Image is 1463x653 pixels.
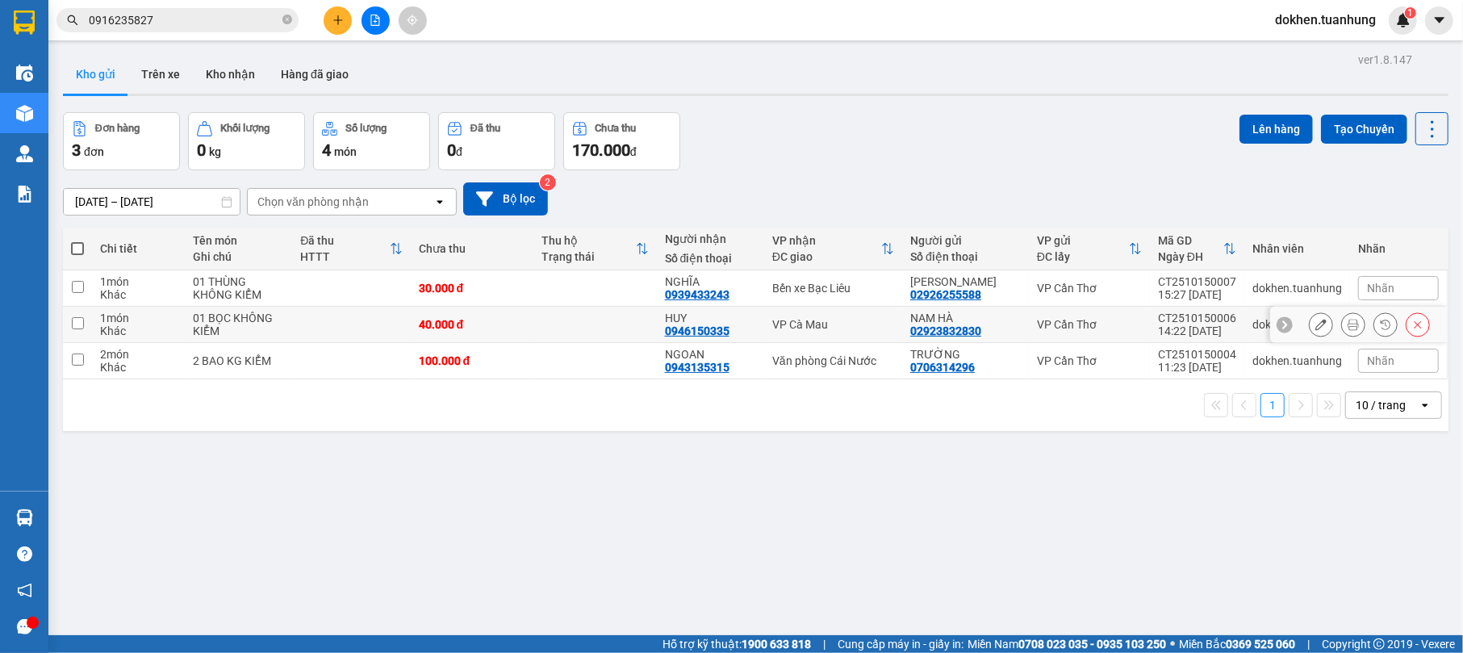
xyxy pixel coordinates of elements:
div: Trạng thái [541,250,635,263]
img: icon-new-feature [1396,13,1411,27]
div: 01 THÙNG KHÔNG KIỂM [193,275,285,301]
sup: 2 [540,174,556,190]
div: Bến xe Bạc Liêu [772,282,894,295]
div: Chưa thu [419,242,525,255]
span: đơn [84,145,104,158]
div: CT2510150004 [1158,348,1236,361]
button: file-add [362,6,390,35]
span: Miền Nam [968,635,1166,653]
div: VP Cần Thơ [1037,282,1142,295]
span: món [334,145,357,158]
div: 100.000 đ [419,354,525,367]
div: 1 món [100,275,177,288]
button: Lên hàng [1239,115,1313,144]
button: plus [324,6,352,35]
img: solution-icon [16,186,33,203]
div: 02926255588 [910,288,981,301]
button: caret-down [1425,6,1453,35]
img: logo-vxr [14,10,35,35]
div: Khối lượng [220,123,270,134]
div: Ngày ĐH [1158,250,1223,263]
div: TRƯỜNG [910,348,1021,361]
div: 10 / trang [1356,397,1406,413]
div: VP Cần Thơ [1037,318,1142,331]
div: ĐC lấy [1037,250,1129,263]
span: Nhãn [1367,282,1394,295]
div: Người gửi [910,234,1021,247]
th: Toggle SortBy [1029,228,1150,270]
div: Mã GD [1158,234,1223,247]
div: NGOAN [665,348,756,361]
strong: 1900 633 818 [742,638,811,651]
div: dokhen.tuanhung [1252,354,1342,367]
div: NAM HÀ [910,312,1021,324]
img: warehouse-icon [16,145,33,162]
div: Chọn văn phòng nhận [257,194,369,210]
div: 15:27 [DATE] [1158,288,1236,301]
div: Khác [100,288,177,301]
span: đ [456,145,462,158]
div: Số lượng [345,123,387,134]
button: Chưa thu170.000đ [563,112,680,170]
strong: 0369 525 060 [1226,638,1295,651]
b: GỬI : VP Cần Thơ [7,101,179,128]
button: Đã thu0đ [438,112,555,170]
div: 2 BAO KG KIỂM [193,354,285,367]
div: dokhen.tuanhung [1252,318,1342,331]
button: aim [399,6,427,35]
span: copyright [1373,638,1385,650]
sup: 1 [1405,7,1416,19]
span: ⚪️ [1170,641,1175,647]
div: 0943135315 [665,361,729,374]
div: 0706314296 [910,361,975,374]
span: close-circle [282,13,292,28]
div: Thu hộ [541,234,635,247]
span: 0 [197,140,206,160]
div: Đã thu [300,234,389,247]
input: Select a date range. [64,189,240,215]
div: Tên món [193,234,285,247]
span: close-circle [282,15,292,24]
span: file-add [370,15,381,26]
li: 02839.63.63.63 [7,56,307,76]
span: dokhen.tuanhung [1262,10,1389,30]
th: Toggle SortBy [1150,228,1244,270]
button: Số lượng4món [313,112,430,170]
th: Toggle SortBy [533,228,656,270]
div: 1 món [100,312,177,324]
span: 3 [72,140,81,160]
div: 40.000 đ [419,318,525,331]
div: Đã thu [470,123,500,134]
div: Ghi chú [193,250,285,263]
button: 1 [1260,393,1285,417]
input: Tìm tên, số ĐT hoặc mã đơn [89,11,279,29]
span: notification [17,583,32,598]
span: message [17,619,32,634]
div: VP nhận [772,234,881,247]
div: Nhân viên [1252,242,1342,255]
span: đ [630,145,637,158]
button: Tạo Chuyến [1321,115,1407,144]
span: aim [407,15,418,26]
button: Kho nhận [193,55,268,94]
span: search [67,15,78,26]
div: 30.000 đ [419,282,525,295]
span: | [823,635,826,653]
span: kg [209,145,221,158]
b: [PERSON_NAME] [93,10,228,31]
span: phone [93,59,106,72]
div: 01 BỌC KHÔNG KIỂM [193,312,285,337]
svg: open [433,195,446,208]
div: NGHĨA [665,275,756,288]
span: Nhãn [1367,354,1394,367]
div: 11:23 [DATE] [1158,361,1236,374]
div: CT2510150006 [1158,312,1236,324]
div: 14:22 [DATE] [1158,324,1236,337]
div: VP gửi [1037,234,1129,247]
div: Chưa thu [596,123,637,134]
div: dokhen.tuanhung [1252,282,1342,295]
div: 0939433243 [665,288,729,301]
span: Miền Bắc [1179,635,1295,653]
div: ver 1.8.147 [1358,51,1412,69]
th: Toggle SortBy [764,228,902,270]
